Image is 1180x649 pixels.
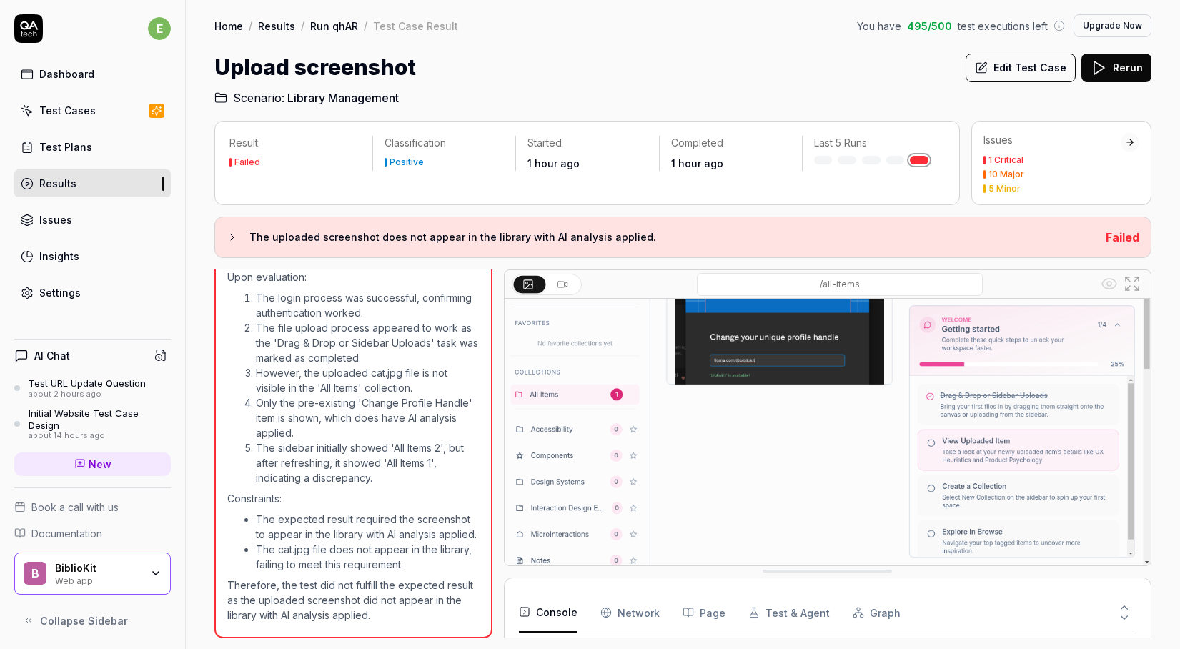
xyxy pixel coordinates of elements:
[748,593,830,633] button: Test & Agent
[39,139,92,154] div: Test Plans
[385,136,504,150] p: Classification
[148,17,171,40] span: e
[55,574,141,585] div: Web app
[287,89,399,106] span: Library Management
[24,562,46,585] span: B
[256,512,480,542] li: The expected result required the screenshot to appear in the library with AI analysis applied.
[39,176,76,191] div: Results
[29,407,171,431] div: Initial Website Test Case Design
[966,54,1076,82] button: Edit Test Case
[39,212,72,227] div: Issues
[14,206,171,234] a: Issues
[814,136,933,150] p: Last 5 Runs
[1074,14,1151,37] button: Upgrade Now
[310,19,358,33] a: Run qhAR
[256,542,480,572] li: The cat.jpg file does not appear in the library, failing to meet this requirement.
[1121,272,1144,295] button: Open in full screen
[527,157,580,169] time: 1 hour ago
[29,377,146,389] div: Test URL Update Question
[229,136,361,150] p: Result
[301,19,304,33] div: /
[600,593,660,633] button: Network
[55,562,141,575] div: BiblioKit
[214,19,243,33] a: Home
[39,103,96,118] div: Test Cases
[1098,272,1121,295] button: Show all interative elements
[907,19,952,34] span: 495 / 500
[14,169,171,197] a: Results
[256,395,480,440] li: Only the pre-existing 'Change Profile Handle' item is shown, which does have AI analysis applied.
[14,279,171,307] a: Settings
[230,89,284,106] span: Scenario:
[227,269,480,284] p: Upon evaluation:
[988,156,1023,164] div: 1 Critical
[671,136,790,150] p: Completed
[258,19,295,33] a: Results
[214,89,399,106] a: Scenario:Library Management
[14,500,171,515] a: Book a call with us
[89,457,111,472] span: New
[39,285,81,300] div: Settings
[1106,230,1139,244] span: Failed
[14,452,171,476] a: New
[256,290,480,320] li: The login process was successful, confirming authentication worked.
[14,96,171,124] a: Test Cases
[671,157,723,169] time: 1 hour ago
[683,593,725,633] button: Page
[256,440,480,485] li: The sidebar initially showed 'All Items 2', but after refreshing, it showed 'All Items 1', indica...
[31,526,102,541] span: Documentation
[853,593,901,633] button: Graph
[14,133,171,161] a: Test Plans
[234,158,260,167] div: Failed
[227,491,480,506] p: Constraints:
[14,377,171,399] a: Test URL Update Questionabout 2 hours ago
[34,348,70,363] h4: AI Chat
[227,229,1094,246] button: The uploaded screenshot does not appear in the library with AI analysis applied.
[14,606,171,635] button: Collapse Sidebar
[983,133,1121,147] div: Issues
[505,162,1151,566] img: Screenshot
[14,60,171,88] a: Dashboard
[364,19,367,33] div: /
[29,390,146,400] div: about 2 hours ago
[988,170,1024,179] div: 10 Major
[214,51,416,84] h1: Upload screenshot
[14,242,171,270] a: Insights
[988,184,1021,193] div: 5 Minor
[249,229,1094,246] h3: The uploaded screenshot does not appear in the library with AI analysis applied.
[958,19,1048,34] span: test executions left
[256,320,480,365] li: The file upload process appeared to work as the 'Drag & Drop or Sidebar Uploads' task was marked ...
[1081,54,1151,82] button: Rerun
[857,19,901,34] span: You have
[373,19,458,33] div: Test Case Result
[249,19,252,33] div: /
[39,249,79,264] div: Insights
[14,407,171,440] a: Initial Website Test Case Designabout 14 hours ago
[14,526,171,541] a: Documentation
[40,613,128,628] span: Collapse Sidebar
[527,136,647,150] p: Started
[227,578,480,623] p: Therefore, the test did not fulfill the expected result as the uploaded screenshot did not appear...
[148,14,171,43] button: e
[390,158,424,167] div: Positive
[31,500,119,515] span: Book a call with us
[14,553,171,595] button: BBiblioKitWeb app
[519,593,577,633] button: Console
[29,431,171,441] div: about 14 hours ago
[256,365,480,395] li: However, the uploaded cat.jpg file is not visible in the 'All Items' collection.
[39,66,94,81] div: Dashboard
